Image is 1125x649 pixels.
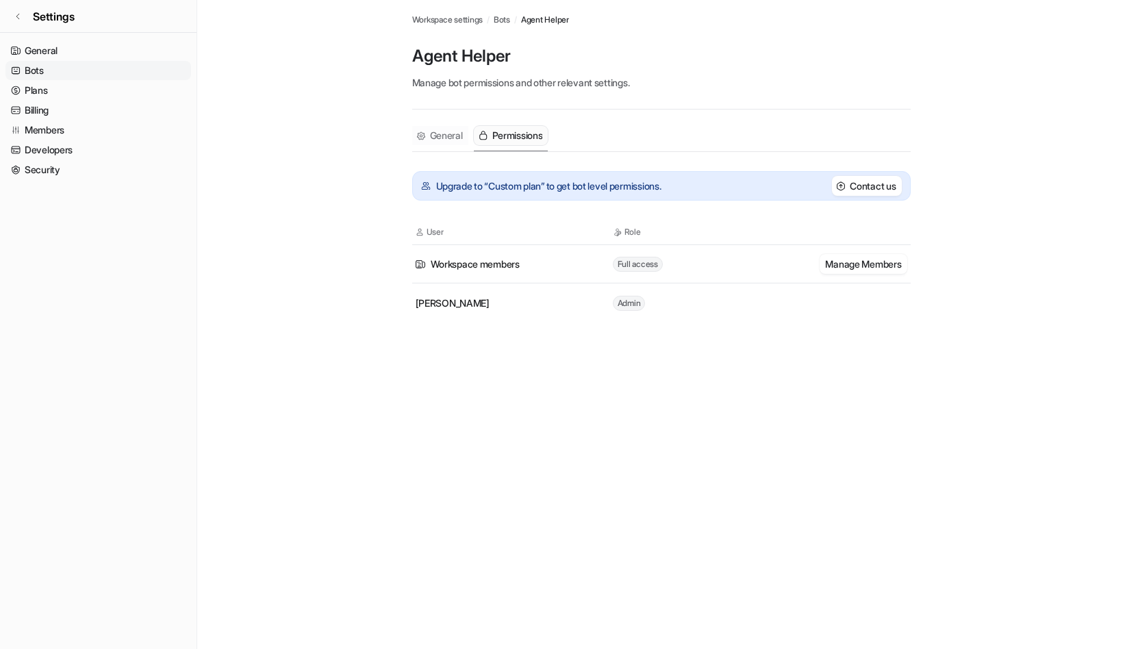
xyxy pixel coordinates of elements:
nav: Tabs [412,120,548,151]
span: / [487,14,490,26]
span: General [430,129,463,142]
img: Icon [416,259,425,269]
span: [PERSON_NAME] [416,296,490,310]
button: Contact us [832,176,901,196]
a: Bots [494,14,510,26]
a: General [5,41,191,60]
p: Agent Helper [412,45,911,67]
span: Permissions [492,129,543,142]
a: Developers [5,140,191,160]
th: User [415,225,612,239]
p: Manage bot permissions and other relevant settings. [412,75,911,90]
span: Full access [613,257,663,272]
a: Members [5,120,191,140]
button: General [412,126,468,145]
a: Billing [5,101,191,120]
a: Plans [5,81,191,100]
a: Bots [5,61,191,80]
button: Manage Members [820,254,907,274]
span: Workspace members [431,257,520,271]
p: Upgrade to “Custom plan” to get bot level permissions. [436,179,661,193]
th: Role [612,225,809,239]
a: Security [5,160,191,179]
span: / [514,14,517,26]
span: Agent Helper [521,14,569,26]
a: Workspace settings [412,14,483,26]
span: Admin [613,296,646,311]
img: User [416,228,424,236]
span: Settings [33,8,75,25]
button: Permissions [474,126,548,145]
img: Role [613,228,622,236]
